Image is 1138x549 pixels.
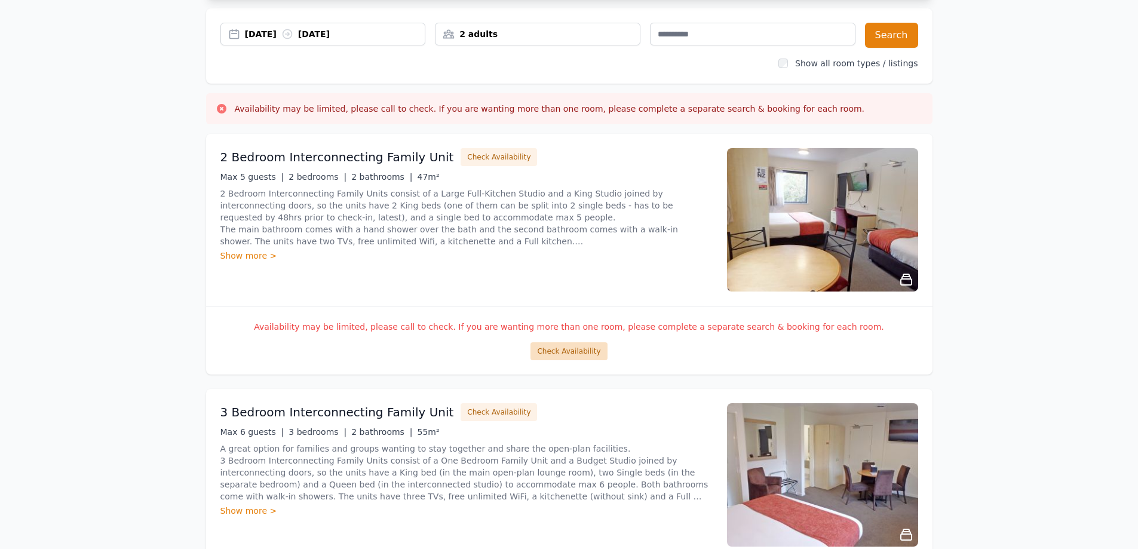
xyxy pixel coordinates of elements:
p: 2 Bedroom Interconnecting Family Units consist of a Large Full-Kitchen Studio and a King Studio j... [220,188,713,247]
button: Check Availability [461,403,537,421]
span: 47m² [418,172,440,182]
span: 3 bedrooms | [289,427,346,437]
div: Show more > [220,250,713,262]
span: 2 bathrooms | [351,172,412,182]
span: Max 5 guests | [220,172,284,182]
p: Availability may be limited, please call to check. If you are wanting more than one room, please ... [220,321,918,333]
button: Search [865,23,918,48]
h3: Availability may be limited, please call to check. If you are wanting more than one room, please ... [235,103,865,115]
button: Check Availability [530,342,607,360]
span: 2 bathrooms | [351,427,412,437]
span: Max 6 guests | [220,427,284,437]
div: Show more > [220,505,713,517]
div: [DATE] [DATE] [245,28,425,40]
span: 2 bedrooms | [289,172,346,182]
p: A great option for families and groups wanting to stay together and share the open-plan facilitie... [220,443,713,502]
div: 2 adults [435,28,640,40]
h3: 2 Bedroom Interconnecting Family Unit [220,149,454,165]
span: 55m² [418,427,440,437]
h3: 3 Bedroom Interconnecting Family Unit [220,404,454,421]
button: Check Availability [461,148,537,166]
label: Show all room types / listings [795,59,918,68]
